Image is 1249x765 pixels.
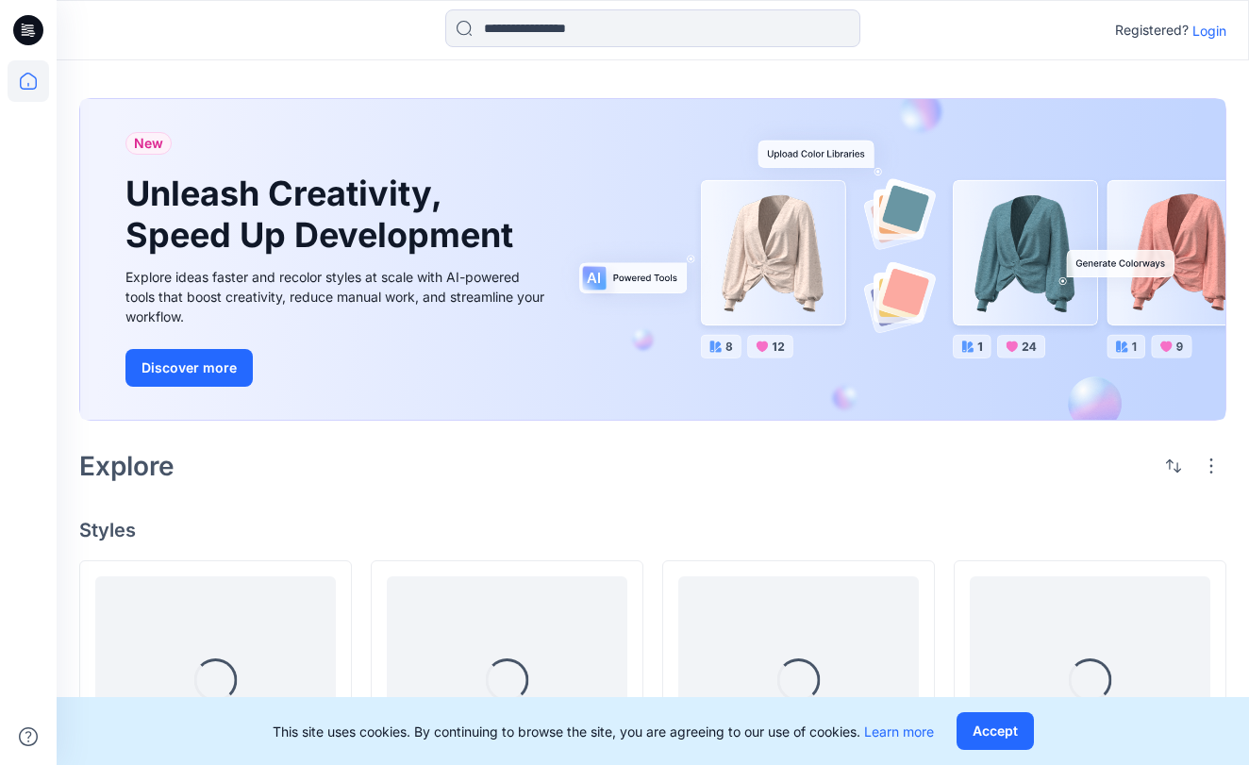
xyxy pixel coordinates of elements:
p: Login [1192,21,1226,41]
a: Learn more [864,723,934,740]
button: Accept [957,712,1034,750]
div: Explore ideas faster and recolor styles at scale with AI-powered tools that boost creativity, red... [125,267,550,326]
span: New [134,132,163,155]
p: Registered? [1115,19,1189,42]
h1: Unleash Creativity, Speed Up Development [125,174,522,255]
button: Discover more [125,349,253,387]
a: Discover more [125,349,550,387]
p: This site uses cookies. By continuing to browse the site, you are agreeing to our use of cookies. [273,722,934,741]
h2: Explore [79,451,175,481]
h4: Styles [79,519,1226,541]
